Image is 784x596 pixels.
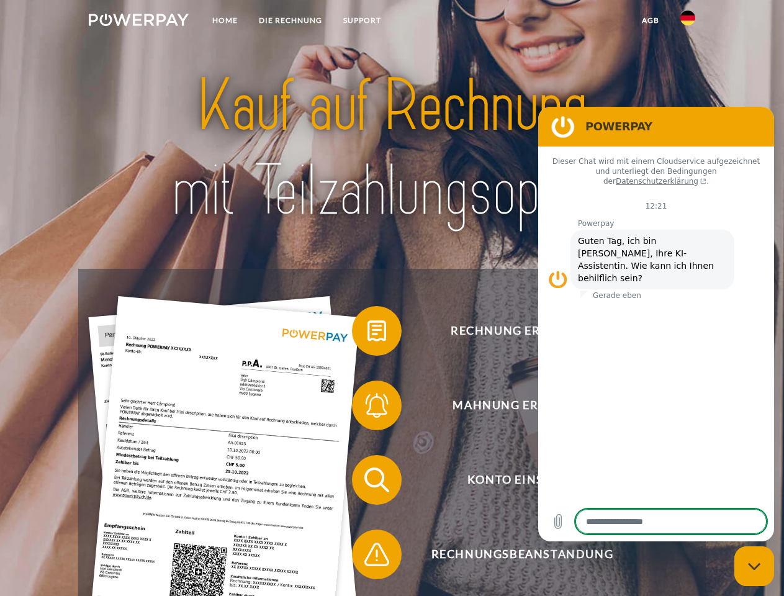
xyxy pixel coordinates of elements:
img: qb_bill.svg [361,315,392,346]
iframe: Schaltfläche zum Öffnen des Messaging-Fensters; Konversation läuft [734,546,774,586]
button: Rechnung erhalten? [352,306,675,356]
a: agb [631,9,670,32]
img: qb_warning.svg [361,539,392,570]
iframe: Messaging-Fenster [538,107,774,541]
img: qb_search.svg [361,464,392,495]
button: Mahnung erhalten? [352,381,675,430]
span: Rechnung erhalten? [370,306,674,356]
a: SUPPORT [333,9,392,32]
span: Mahnung erhalten? [370,381,674,430]
button: Rechnungsbeanstandung [352,530,675,579]
a: Home [202,9,248,32]
span: Rechnungsbeanstandung [370,530,674,579]
img: qb_bell.svg [361,390,392,421]
span: Konto einsehen [370,455,674,505]
img: title-powerpay_de.svg [119,60,665,238]
img: de [680,11,695,25]
button: Konto einsehen [352,455,675,505]
img: logo-powerpay-white.svg [89,14,189,26]
a: DIE RECHNUNG [248,9,333,32]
